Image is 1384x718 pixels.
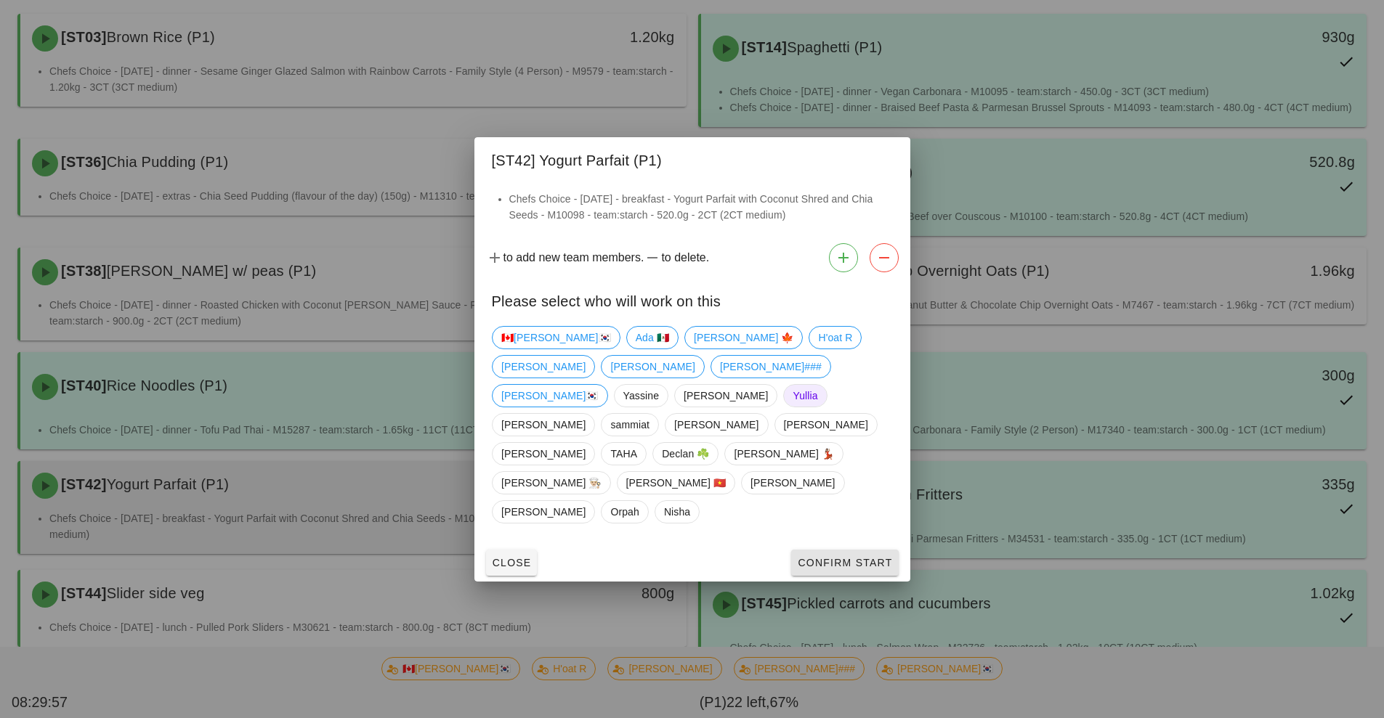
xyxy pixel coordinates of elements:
span: TAHA [610,443,637,465]
span: Nisha [663,501,689,523]
span: [PERSON_NAME]### [719,356,821,378]
span: [PERSON_NAME] [501,443,586,465]
span: [PERSON_NAME] [501,414,586,436]
div: Please select who will work on this [474,278,910,320]
span: Yassine [623,385,658,407]
span: Declan ☘️ [662,443,709,465]
span: [PERSON_NAME] [783,414,867,436]
span: Close [492,557,532,568]
span: Orpah [610,501,639,523]
div: to add new team members. to delete. [474,237,910,278]
span: [PERSON_NAME] 💃🏽 [734,443,834,465]
span: H'oat R [818,327,852,348]
span: Ada 🇲🇽 [635,327,668,348]
span: [PERSON_NAME] [501,501,586,523]
span: [PERSON_NAME] [750,472,835,494]
span: [PERSON_NAME] 🍁 [693,327,793,348]
span: 🇨🇦[PERSON_NAME]🇰🇷 [501,327,611,348]
span: sammiat [610,414,649,436]
span: Confirm Start [797,557,892,568]
span: [PERSON_NAME] [684,385,768,407]
span: [PERSON_NAME] [674,414,758,436]
span: [PERSON_NAME]🇰🇷 [501,385,599,407]
span: [PERSON_NAME] 👨🏼‍🍳 [501,472,602,494]
li: Chefs Choice - [DATE] - breakfast - Yogurt Parfait with Coconut Shred and Chia Seeds - M10098 - t... [509,191,893,223]
span: [PERSON_NAME] 🇻🇳 [626,472,726,494]
span: [PERSON_NAME] [610,356,695,378]
button: Confirm Start [791,550,898,576]
button: Close [486,550,538,576]
div: [ST42] Yogurt Parfait (P1) [474,137,910,179]
span: [PERSON_NAME] [501,356,586,378]
span: Yullia [793,385,817,407]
